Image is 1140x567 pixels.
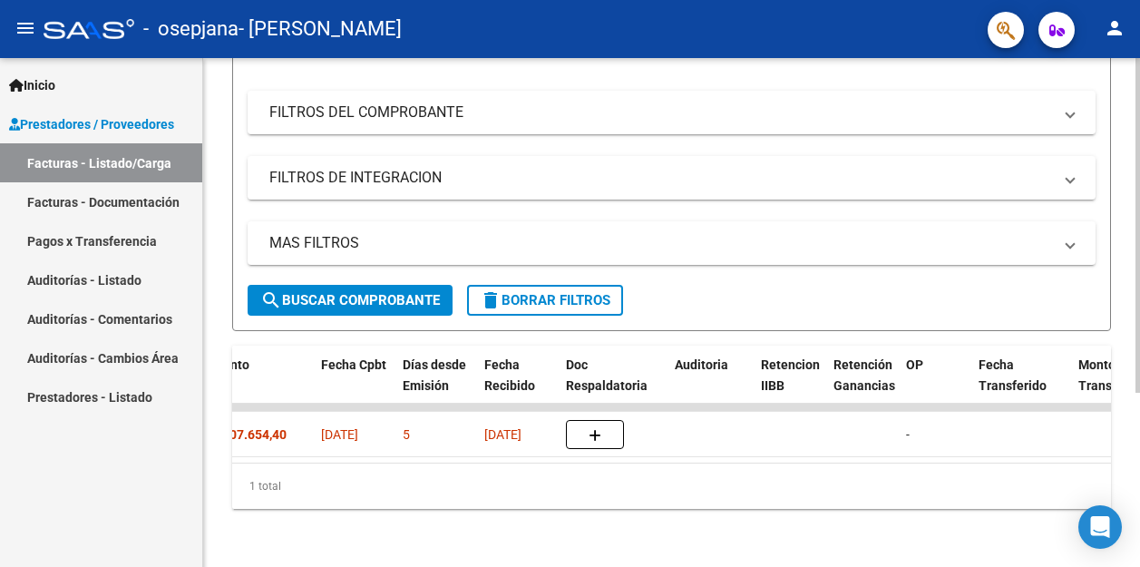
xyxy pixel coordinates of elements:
[484,357,535,393] span: Fecha Recibido
[906,357,923,372] span: OP
[1078,505,1122,549] div: Open Intercom Messenger
[15,17,36,39] mat-icon: menu
[559,346,667,425] datatable-header-cell: Doc Respaldatoria
[143,9,239,49] span: - osepjana
[232,464,1111,509] div: 1 total
[248,156,1096,200] mat-expansion-panel-header: FILTROS DE INTEGRACION
[321,357,386,372] span: Fecha Cpbt
[248,91,1096,134] mat-expansion-panel-header: FILTROS DEL COMPROBANTE
[205,346,314,425] datatable-header-cell: Monto
[260,292,440,308] span: Buscar Comprobante
[566,357,648,393] span: Doc Respaldatoria
[484,427,521,442] span: [DATE]
[906,427,910,442] span: -
[9,114,174,134] span: Prestadores / Proveedores
[248,221,1096,265] mat-expansion-panel-header: MAS FILTROS
[260,289,282,311] mat-icon: search
[675,357,728,372] span: Auditoria
[480,289,502,311] mat-icon: delete
[403,427,410,442] span: 5
[269,233,1052,253] mat-panel-title: MAS FILTROS
[754,346,826,425] datatable-header-cell: Retencion IIBB
[248,285,453,316] button: Buscar Comprobante
[269,103,1052,122] mat-panel-title: FILTROS DEL COMPROBANTE
[899,346,971,425] datatable-header-cell: OP
[979,357,1047,393] span: Fecha Transferido
[826,346,899,425] datatable-header-cell: Retención Ganancias
[971,346,1071,425] datatable-header-cell: Fecha Transferido
[761,357,820,393] span: Retencion IIBB
[314,346,395,425] datatable-header-cell: Fecha Cpbt
[833,357,895,393] span: Retención Ganancias
[667,346,754,425] datatable-header-cell: Auditoria
[239,9,402,49] span: - [PERSON_NAME]
[212,427,287,442] strong: $ 307.654,40
[477,346,559,425] datatable-header-cell: Fecha Recibido
[467,285,623,316] button: Borrar Filtros
[480,292,610,308] span: Borrar Filtros
[403,357,466,393] span: Días desde Emisión
[1104,17,1125,39] mat-icon: person
[395,346,477,425] datatable-header-cell: Días desde Emisión
[9,75,55,95] span: Inicio
[269,168,1052,188] mat-panel-title: FILTROS DE INTEGRACION
[321,427,358,442] span: [DATE]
